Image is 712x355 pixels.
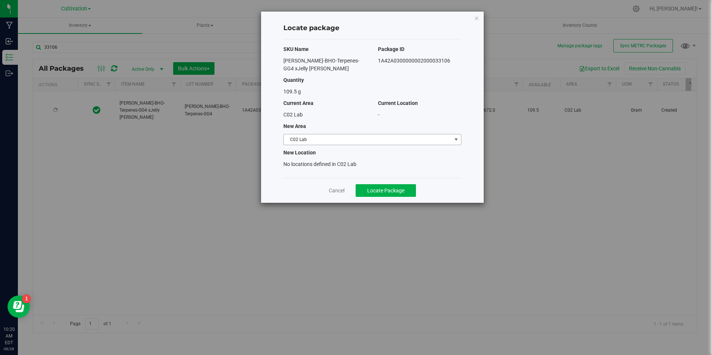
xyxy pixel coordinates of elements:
[283,89,301,95] span: 109.5 g
[451,134,461,145] span: select
[356,184,416,197] button: Locate Package
[283,100,314,106] span: Current Area
[283,58,359,71] span: [PERSON_NAME]-BHO-Terpenes-GG4 xJelly [PERSON_NAME]
[7,295,30,318] iframe: Resource center
[378,46,404,52] span: Package ID
[329,187,344,194] a: Cancel
[378,58,450,64] span: 1A42A0300000002000033106
[283,77,304,83] span: Quantity
[284,134,452,145] span: C02 Lab
[283,23,461,33] h4: Locate package
[283,123,306,129] span: New Area
[378,112,379,118] span: -
[367,188,404,194] span: Locate Package
[378,100,418,106] span: Current Location
[283,46,309,52] span: SKU Name
[283,161,356,167] span: No locations defined in C02 Lab
[283,112,303,118] span: C02 Lab
[283,150,316,156] span: New Location
[22,294,31,303] iframe: Resource center unread badge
